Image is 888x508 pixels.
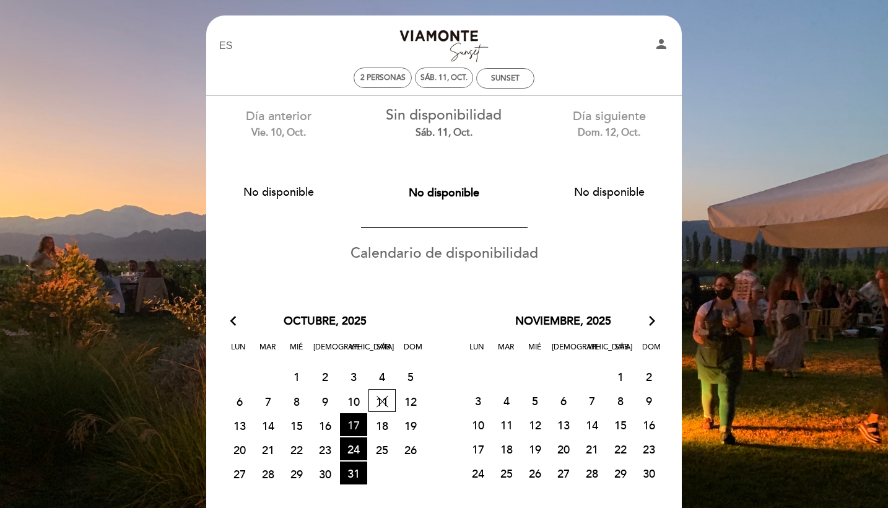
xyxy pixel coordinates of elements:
span: 2 [311,365,339,388]
span: 20 [550,437,577,460]
div: sáb. 11, oct. [371,126,518,140]
i: arrow_back_ios [230,313,242,330]
span: 20 [226,438,253,461]
div: dom. 12, oct. [536,126,682,140]
span: Dom [401,341,425,364]
span: No disponible [409,186,479,199]
span: Mié [523,341,547,364]
span: 19 [397,414,424,437]
span: 16 [635,413,663,436]
span: Dom [639,341,664,364]
span: Vie [581,341,606,364]
span: 25 [493,462,520,484]
span: 17 [464,437,492,460]
span: Sin disponibilidad [386,107,502,124]
span: 15 [283,414,310,437]
span: 24 [340,437,367,460]
span: 14 [578,413,606,436]
span: 7 [578,389,606,412]
span: 26 [397,438,424,461]
span: 21 [578,437,606,460]
span: 8 [607,389,634,412]
span: 26 [521,462,549,484]
span: 16 [311,414,339,437]
div: sáb. 11, oct. [420,73,468,82]
span: 11 [493,413,520,436]
span: Sáb [610,341,635,364]
span: 9 [635,389,663,412]
span: 6 [550,389,577,412]
span: octubre, 2025 [284,313,367,330]
span: Lun [226,341,251,364]
span: 9 [311,390,339,413]
span: 29 [607,462,634,484]
span: Mar [255,341,280,364]
span: 1 [283,365,310,388]
span: 3 [340,365,367,388]
a: Bodega [PERSON_NAME] Sunset [367,29,521,63]
span: 14 [255,414,282,437]
span: 15 [607,413,634,436]
span: 12 [521,413,549,436]
span: 1 [607,365,634,388]
span: 21 [255,438,282,461]
button: No disponible [551,177,668,208]
i: person [654,37,669,51]
span: 19 [521,437,549,460]
span: 8 [283,390,310,413]
span: 12 [397,390,424,413]
span: 31 [340,462,367,484]
span: Lun [464,341,489,364]
span: Mar [494,341,518,364]
button: person [654,37,669,56]
span: [DEMOGRAPHIC_DATA] [552,341,577,364]
span: 7 [255,390,282,413]
span: Calendario de disponibilidad [350,245,538,262]
span: 27 [226,462,253,485]
span: 25 [368,438,396,461]
span: 30 [635,462,663,484]
span: 2 personas [360,73,406,82]
span: 3 [464,389,492,412]
span: 2 [635,365,663,388]
span: 28 [578,462,606,484]
span: 4 [493,389,520,412]
span: 22 [283,438,310,461]
span: Vie [342,341,367,364]
span: 24 [464,462,492,484]
span: Mié [284,341,309,364]
span: 27 [550,462,577,484]
span: Sáb [372,341,396,364]
button: No disponible [220,177,337,208]
div: Día siguiente [536,108,682,139]
span: 6 [226,390,253,413]
span: 22 [607,437,634,460]
span: 10 [464,413,492,436]
span: 5 [397,365,424,388]
span: [DEMOGRAPHIC_DATA] [313,341,338,364]
span: 5 [521,389,549,412]
span: 10 [340,390,367,413]
span: 23 [635,437,663,460]
span: 13 [226,414,253,437]
span: noviembre, 2025 [515,313,611,330]
span: 18 [368,414,396,437]
span: 4 [368,365,396,388]
div: Día anterior [206,108,352,139]
span: 30 [311,462,339,485]
div: vie. 10, oct. [206,126,352,140]
span: 17 [340,413,367,436]
span: 11 [368,389,396,412]
i: arrow_forward_ios [646,313,658,330]
span: 28 [255,462,282,485]
span: 23 [311,438,339,461]
span: 13 [550,413,577,436]
span: 29 [283,462,310,485]
div: SUNSET [491,74,520,83]
span: 18 [493,437,520,460]
button: No disponible [385,177,503,208]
